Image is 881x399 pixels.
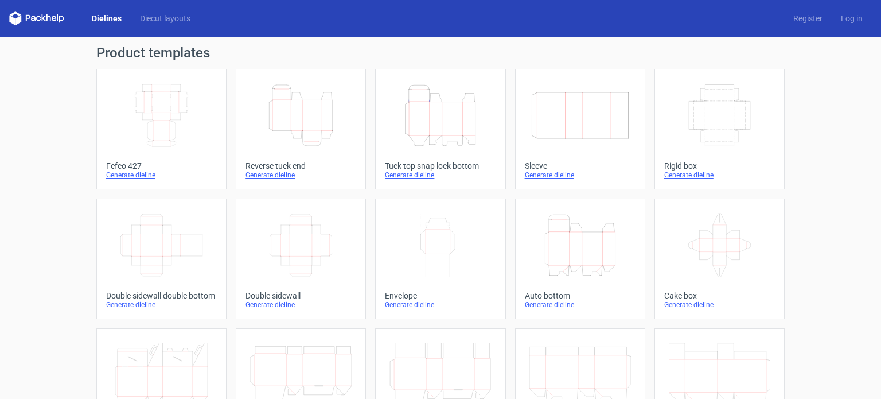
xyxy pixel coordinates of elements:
[236,199,366,319] a: Double sidewallGenerate dieline
[525,291,636,300] div: Auto bottom
[832,13,872,24] a: Log in
[654,199,785,319] a: Cake boxGenerate dieline
[245,291,356,300] div: Double sidewall
[131,13,200,24] a: Diecut layouts
[96,46,785,60] h1: Product templates
[245,171,356,180] div: Generate dieline
[654,69,785,189] a: Rigid boxGenerate dieline
[385,300,496,309] div: Generate dieline
[664,161,775,171] div: Rigid box
[664,300,775,309] div: Generate dieline
[515,69,645,189] a: SleeveGenerate dieline
[96,199,227,319] a: Double sidewall double bottomGenerate dieline
[245,161,356,171] div: Reverse tuck end
[245,300,356,309] div: Generate dieline
[525,300,636,309] div: Generate dieline
[106,291,217,300] div: Double sidewall double bottom
[385,291,496,300] div: Envelope
[664,291,775,300] div: Cake box
[525,161,636,171] div: Sleeve
[106,171,217,180] div: Generate dieline
[106,300,217,309] div: Generate dieline
[784,13,832,24] a: Register
[385,161,496,171] div: Tuck top snap lock bottom
[83,13,131,24] a: Dielines
[106,161,217,171] div: Fefco 427
[664,171,775,180] div: Generate dieline
[375,199,505,319] a: EnvelopeGenerate dieline
[236,69,366,189] a: Reverse tuck endGenerate dieline
[96,69,227,189] a: Fefco 427Generate dieline
[525,171,636,180] div: Generate dieline
[375,69,505,189] a: Tuck top snap lock bottomGenerate dieline
[385,171,496,180] div: Generate dieline
[515,199,645,319] a: Auto bottomGenerate dieline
